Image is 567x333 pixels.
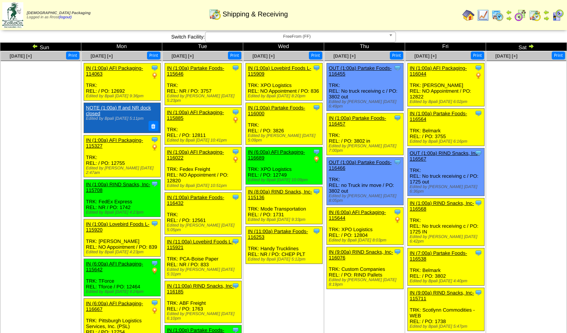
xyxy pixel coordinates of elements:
div: Edited by [PERSON_NAME] [DATE] 6:42pm [410,235,484,244]
img: Tooltip [232,148,239,156]
div: TRK: REL: No truck receiving c / PO: 1725 out [408,148,485,196]
a: IN (1:00a) RIND Snacks, Inc-115708 [86,182,150,193]
img: Tooltip [232,282,239,290]
img: Tooltip [394,114,401,122]
img: Tooltip [394,64,401,72]
a: IN (1:00a) Partake Foods-115646 [167,65,224,77]
img: arrowright.gif [506,15,512,21]
a: IN (1:00a) Lovebird Foods L-115909 [248,65,311,77]
div: TRK: REL: No truck receiving c / PO: 3802 out [327,63,404,111]
a: IN (1:00a) Partake Foods-116457 [329,115,386,127]
td: Tue [162,43,243,51]
a: (logout) [59,15,72,19]
div: Edited by Bpali [DATE] 8:03pm [329,238,403,243]
button: Print [66,51,79,60]
a: IN (1:00a) Lovebird Foods L-115920 [86,221,149,233]
button: Delete Note [149,121,158,131]
td: Sat [486,43,567,51]
a: IN (1:00a) AFI Packaging-116044 [410,65,467,77]
img: PO [232,156,239,163]
img: PO [151,267,158,275]
div: Edited by Bpali [DATE] 6:02pm [410,100,484,104]
a: IN (7:00a) Partake Foods-116538 [410,250,467,262]
div: TRK: PCA-Boise Paper REL: NR / PO: 833 [165,237,242,279]
a: IN (6:00a) AFI Packaging-115642 [86,261,143,272]
div: Edited by Bpali [DATE] 8:20pm [248,94,322,98]
div: Edited by [PERSON_NAME] [DATE] 6:10pm [167,312,241,321]
img: Tooltip [475,64,482,72]
a: IN (1:00a) AFI Packaging-114063 [86,65,143,77]
div: TRK: REL: / PO: 3826 [246,103,323,145]
img: PO [151,143,158,151]
img: Tooltip [475,249,482,257]
button: Print [228,51,241,60]
a: IN (9:00a) RIND Snacks, Inc-115711 [410,290,474,301]
img: Tooltip [151,299,158,307]
div: TRK: REL: / PO: 12692 [84,63,161,101]
img: zoroco-logo-small.webp [2,2,23,28]
img: arrowleft.gif [506,9,512,15]
button: Print [147,51,160,60]
img: PO [313,156,320,163]
a: OUT (1:00a) Partake Foods-116455 [329,65,392,77]
a: IN (1:00a) Partake Foods-116432 [167,195,224,206]
div: Edited by [PERSON_NAME] [DATE] 5:31pm [167,267,241,277]
div: TRK: FedEx Express REL: NR / PO: 1742 [84,179,161,217]
td: Mon [81,43,162,51]
div: TRK: Custom Companies REL: / PO: RIND Pallets [327,247,404,289]
div: TRK: REL: NR / PO: 3757 [165,63,242,105]
img: line_graph.gif [477,9,489,21]
div: TRK: REL: no Truck inv move / PO: 3802 out [327,158,404,205]
img: Tooltip [313,64,320,72]
div: Edited by [PERSON_NAME] [DATE] 8:05pm [329,194,403,203]
div: TRK: Handy Trucklines REL: NR / PO: CHEP PLT [246,227,323,264]
span: [DATE] [+] [333,53,355,59]
div: TRK: REL: / PO: 12811 [165,108,242,145]
div: Edited by Bpali [DATE] 5:11pm [86,116,157,121]
img: PO [232,116,239,124]
td: Sun [0,43,81,51]
img: Tooltip [394,248,401,256]
a: IN (6:00a) AFI Packaging-115644 [329,209,386,221]
img: Tooltip [394,208,401,216]
a: [DATE] [+] [90,53,113,59]
a: [DATE] [+] [495,53,517,59]
img: arrowright.gif [528,43,534,49]
img: Tooltip [475,149,482,157]
div: TRK: REL: / PO: 12755 [84,135,161,177]
img: home.gif [462,9,475,21]
img: Tooltip [394,158,401,166]
img: Tooltip [475,109,482,117]
div: Edited by Bpali [DATE] 10:51pm [167,183,241,188]
img: Tooltip [232,108,239,116]
div: Edited by Bpali [DATE] 5:47pm [410,324,484,329]
div: Edited by [PERSON_NAME] [DATE] 6:36pm [410,185,484,194]
img: Tooltip [475,289,482,296]
a: IN (6:00a) AFI Packaging-116667 [86,301,143,312]
div: TRK: REL: / PO: 12561 [165,193,242,235]
a: [DATE] [+] [252,53,275,59]
div: Edited by [PERSON_NAME] [DATE] 5:09pm [248,134,322,143]
a: [DATE] [+] [10,53,32,59]
img: PO [151,307,158,314]
div: TRK: XPO Logistics REL: / PO: 12804 [327,208,404,245]
a: IN (1:00a) AFI Packaging-115885 [167,109,224,121]
div: TRK: XPO Logistics REL: NO Appointment / PO: 836 [246,63,323,101]
button: Print [471,51,484,60]
div: Edited by [PERSON_NAME] [DATE] 6:49pm [329,100,403,109]
img: arrowleft.gif [32,43,38,49]
div: Edited by Bpali [DATE] 4:23pm [86,210,160,215]
div: Edited by Bpali [DATE] 9:36pm [86,94,160,98]
img: Tooltip [151,259,158,267]
a: NOTE (1:00a) ff and NR dock closed [86,105,151,116]
span: [DATE] [+] [171,53,194,59]
img: PO [151,72,158,79]
div: TRK: REL: No truck receiving c / PO: 1725 IN [408,198,485,246]
img: Tooltip [151,180,158,188]
img: calendarprod.gif [491,9,504,21]
div: TRK: Mode Transportation REL: / PO: 1731 [246,187,323,224]
img: calendarcustomer.gif [552,9,564,21]
span: Logged in as Rrost [27,11,90,19]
